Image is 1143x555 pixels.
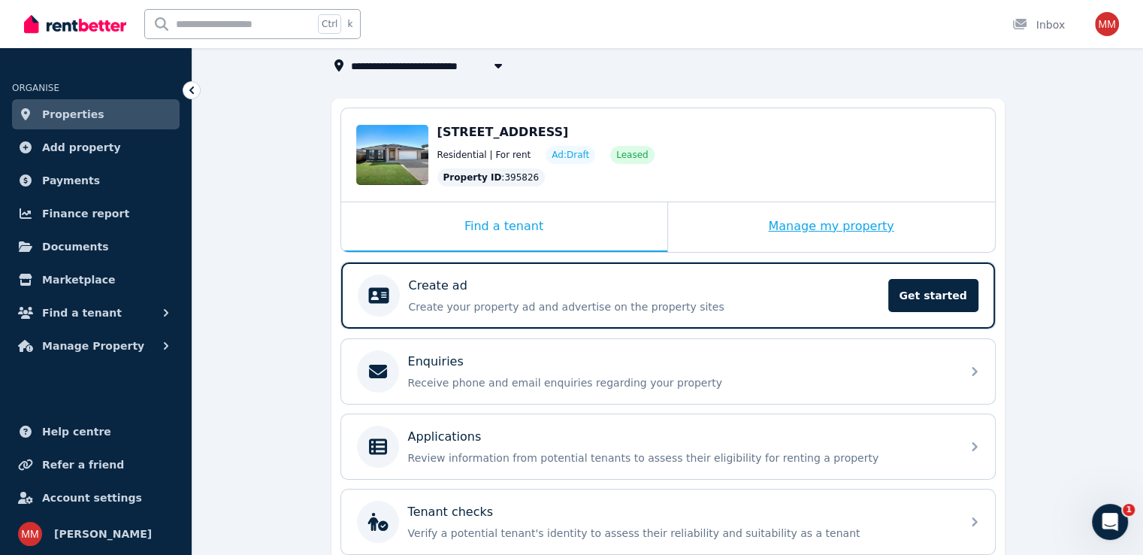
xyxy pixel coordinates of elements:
[12,132,180,162] a: Add property
[42,456,124,474] span: Refer a friend
[408,503,494,521] p: Tenant checks
[12,165,180,196] a: Payments
[42,489,142,507] span: Account settings
[42,138,121,156] span: Add property
[12,83,59,93] span: ORGANISE
[437,125,569,139] span: [STREET_ADDRESS]
[12,450,180,480] a: Refer a friend
[341,262,995,329] a: Create adCreate your property ad and advertise on the property sitesGet started
[12,298,180,328] button: Find a tenant
[12,232,180,262] a: Documents
[408,375,952,390] p: Receive phone and email enquiries regarding your property
[341,490,995,554] a: Tenant checksVerify a potential tenant's identity to assess their reliability and suitability as ...
[347,18,352,30] span: k
[341,202,667,252] div: Find a tenant
[1092,504,1128,540] iframe: Intercom live chat
[318,14,341,34] span: Ctrl
[341,414,995,479] a: ApplicationsReview information from potential tenants to assess their eligibility for renting a p...
[42,423,111,441] span: Help centre
[408,353,464,371] p: Enquiries
[12,199,180,229] a: Finance report
[408,428,482,446] p: Applications
[437,168,546,187] div: : 395826
[408,526,952,541] p: Verify a potential tenant's identity to assess their reliability and suitability as a tenant
[408,450,952,466] p: Review information from potential tenants to assess their eligibility for renting a property
[616,149,648,161] span: Leased
[1123,504,1135,516] span: 1
[409,299,879,314] p: Create your property ad and advertise on the property sites
[12,99,180,129] a: Properties
[42,337,144,355] span: Manage Property
[18,522,42,546] img: Matthew Moussa
[42,271,115,289] span: Marketplace
[443,171,502,183] span: Property ID
[12,483,180,513] a: Account settings
[1095,12,1119,36] img: Matthew Moussa
[552,149,589,161] span: Ad: Draft
[42,171,100,190] span: Payments
[341,339,995,404] a: EnquiriesReceive phone and email enquiries regarding your property
[42,304,122,322] span: Find a tenant
[668,202,995,252] div: Manage my property
[12,417,180,447] a: Help centre
[1012,17,1065,32] div: Inbox
[42,105,104,123] span: Properties
[437,149,531,161] span: Residential | For rent
[54,525,152,543] span: [PERSON_NAME]
[42,205,129,223] span: Finance report
[888,279,978,312] span: Get started
[409,277,467,295] p: Create ad
[24,13,126,35] img: RentBetter
[42,238,109,256] span: Documents
[12,265,180,295] a: Marketplace
[12,331,180,361] button: Manage Property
